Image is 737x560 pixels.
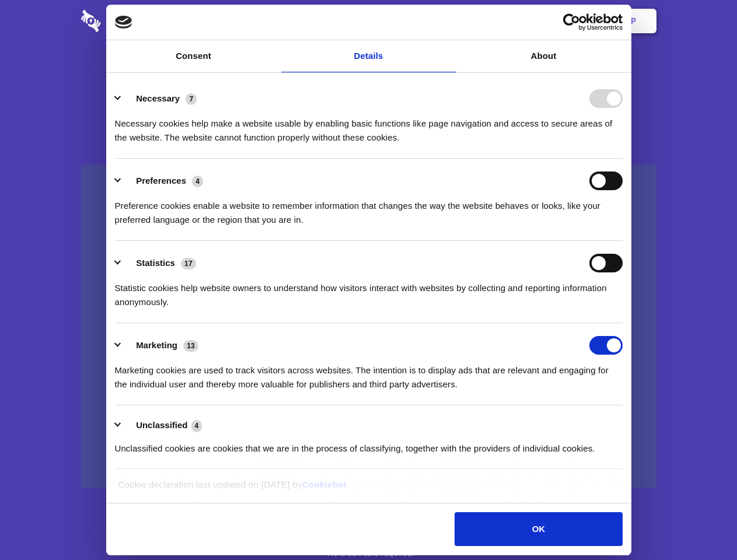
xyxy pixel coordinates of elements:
label: Statistics [136,258,175,268]
a: Login [529,3,580,39]
div: Unclassified cookies are cookies that we are in the process of classifying, together with the pro... [115,433,623,456]
label: Necessary [136,93,180,103]
a: Consent [106,40,281,72]
button: OK [455,512,622,546]
div: Statistic cookies help website owners to understand how visitors interact with websites by collec... [115,272,623,309]
button: Statistics (17) [115,254,204,272]
div: Preference cookies enable a website to remember information that changes the way the website beha... [115,190,623,227]
label: Marketing [136,340,177,350]
button: Unclassified (4) [115,418,209,433]
div: Necessary cookies help make a website usable by enabling basic functions like page navigation and... [115,108,623,145]
img: logo-wordmark-white-trans-d4663122ce5f474addd5e946df7df03e33cb6a1c49d2221995e7729f52c070b2.svg [81,10,181,32]
span: 4 [192,176,203,187]
div: Marketing cookies are used to track visitors across websites. The intention is to display ads tha... [115,355,623,391]
span: 7 [186,93,197,105]
button: Marketing (13) [115,336,206,355]
a: Contact [473,3,527,39]
a: Pricing [343,3,393,39]
img: logo [115,16,132,29]
iframe: Drift Widget Chat Controller [679,502,723,546]
a: Usercentrics Cookiebot - opens in a new window [521,13,623,31]
label: Preferences [136,176,186,185]
button: Preferences (4) [115,171,211,190]
span: 17 [181,258,196,269]
h1: Eliminate Slack Data Loss. [81,52,656,94]
div: Cookie declaration last updated on [DATE] by [109,478,628,501]
a: Cookiebot [302,480,347,489]
a: Details [281,40,456,72]
span: 13 [183,340,198,352]
a: Wistia video thumbnail [81,164,656,488]
span: 4 [191,420,202,432]
a: About [456,40,631,72]
button: Necessary (7) [115,89,204,108]
h4: Auto-redaction of sensitive data, encrypted data sharing and self-destructing private chats. Shar... [81,106,656,145]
